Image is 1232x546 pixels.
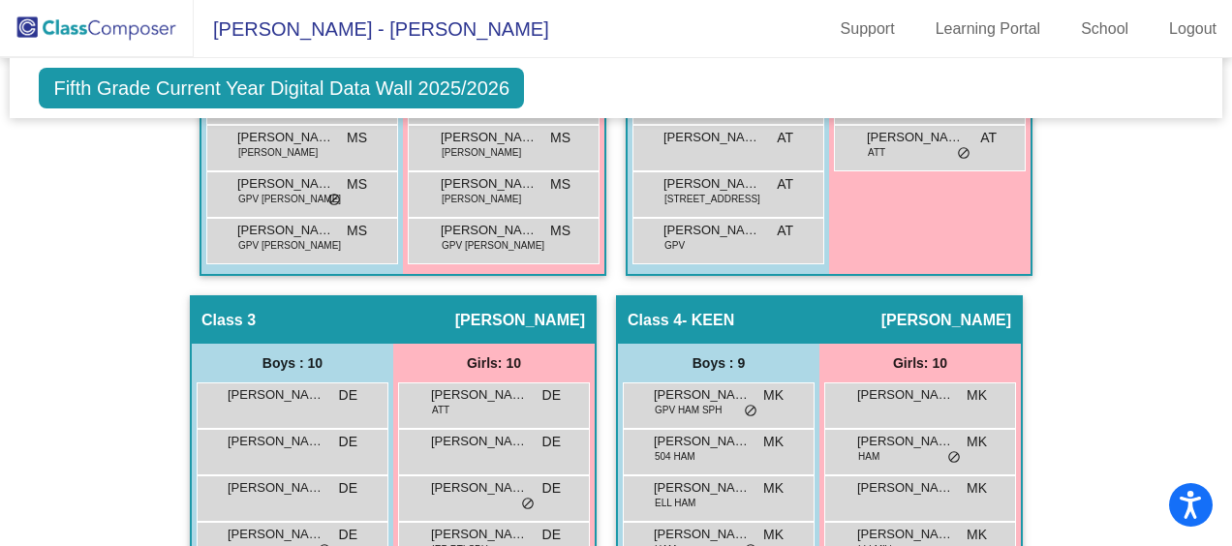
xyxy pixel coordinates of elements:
span: [PERSON_NAME] [431,525,528,544]
span: [PERSON_NAME] [441,128,538,147]
span: [PERSON_NAME] [857,478,954,498]
span: GPV [PERSON_NAME] [238,238,341,253]
span: GPV HAM SPH [655,403,722,417]
span: ELL HAM [655,496,695,510]
span: GPV [PERSON_NAME] [238,192,341,206]
span: GPV [PERSON_NAME] [442,238,544,253]
span: MS [347,174,367,195]
div: Girls: 10 [393,344,595,382]
span: Class 4 [628,311,682,330]
span: MK [967,432,987,452]
span: MS [347,221,367,241]
span: [PERSON_NAME] [431,478,528,498]
span: DE [542,432,561,452]
span: [PERSON_NAME] [654,432,751,451]
span: [PERSON_NAME] [228,385,324,405]
span: MS [550,174,570,195]
span: MK [763,432,784,452]
div: Boys : 9 [618,344,819,382]
span: MS [550,221,570,241]
span: do_not_disturb_alt [327,193,341,208]
span: [PERSON_NAME] [441,221,538,240]
span: DE [339,478,357,499]
span: [PERSON_NAME] [228,478,324,498]
span: Class 3 [201,311,256,330]
span: [PERSON_NAME] [237,128,334,147]
span: DE [339,385,357,406]
span: do_not_disturb_alt [744,404,757,419]
span: [PERSON_NAME] [238,145,318,160]
span: [PERSON_NAME] [857,525,954,544]
span: [PERSON_NAME] [857,385,954,405]
a: School [1065,14,1144,45]
span: [PERSON_NAME] [654,525,751,544]
span: AT [777,221,793,241]
span: [PERSON_NAME] [663,174,760,194]
span: [PERSON_NAME] [654,385,751,405]
span: [PERSON_NAME] [PERSON_NAME] [663,128,760,147]
span: [PERSON_NAME] [867,128,964,147]
span: Fifth Grade Current Year Digital Data Wall 2025/2026 [39,68,524,108]
span: AT [777,174,793,195]
span: DE [542,478,561,499]
a: Logout [1154,14,1232,45]
div: Boys : 10 [192,344,393,382]
span: DE [542,525,561,545]
span: do_not_disturb_alt [957,146,970,162]
span: HAM [858,449,879,464]
span: MK [763,478,784,499]
span: MK [763,385,784,406]
span: [PERSON_NAME] [881,311,1011,330]
a: Learning Portal [920,14,1057,45]
span: do_not_disturb_alt [947,450,961,466]
span: [PERSON_NAME] [857,432,954,451]
span: MS [550,128,570,148]
span: do_not_disturb_alt [521,497,535,512]
span: MK [763,525,784,545]
span: ATT [432,403,449,417]
span: ATT [868,145,885,160]
span: [PERSON_NAME] [663,221,760,240]
span: [PERSON_NAME] [228,525,324,544]
div: Girls: 10 [819,344,1021,382]
span: MK [967,525,987,545]
span: [PERSON_NAME] [228,432,324,451]
span: DE [542,385,561,406]
span: AT [777,128,793,148]
span: [PERSON_NAME] [442,145,521,160]
span: [PERSON_NAME] [441,174,538,194]
span: DE [339,525,357,545]
span: [PERSON_NAME] [237,174,334,194]
span: MK [967,385,987,406]
span: [PERSON_NAME] [431,432,528,451]
span: - KEEN [682,311,734,330]
span: [PERSON_NAME] [442,192,521,206]
span: MK [967,478,987,499]
span: GPV [664,238,685,253]
span: AT [980,128,997,148]
span: [PERSON_NAME] - [PERSON_NAME] [194,14,549,45]
span: 504 HAM [655,449,695,464]
span: MS [347,128,367,148]
span: DE [339,432,357,452]
a: Support [825,14,910,45]
span: [PERSON_NAME] [431,385,528,405]
span: [PERSON_NAME] [455,311,585,330]
span: [PERSON_NAME] [654,478,751,498]
span: [PERSON_NAME] [PERSON_NAME] [237,221,334,240]
span: [STREET_ADDRESS] [664,192,760,206]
